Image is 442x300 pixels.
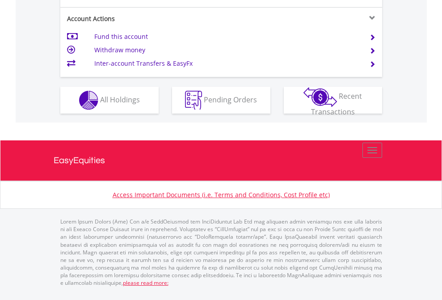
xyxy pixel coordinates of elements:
[94,30,358,43] td: Fund this account
[60,218,382,287] p: Lorem Ipsum Dolors (Ame) Con a/e SeddOeiusmod tem InciDiduntut Lab Etd mag aliquaen admin veniamq...
[60,87,159,114] button: All Holdings
[113,190,330,199] a: Access Important Documents (i.e. Terms and Conditions, Cost Profile etc)
[284,87,382,114] button: Recent Transactions
[54,140,389,181] a: EasyEquities
[94,43,358,57] td: Withdraw money
[94,57,358,70] td: Inter-account Transfers & EasyFx
[185,91,202,110] img: pending_instructions-wht.png
[303,87,337,107] img: transactions-zar-wht.png
[60,14,221,23] div: Account Actions
[100,94,140,104] span: All Holdings
[79,91,98,110] img: holdings-wht.png
[204,94,257,104] span: Pending Orders
[172,87,270,114] button: Pending Orders
[123,279,168,287] a: please read more:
